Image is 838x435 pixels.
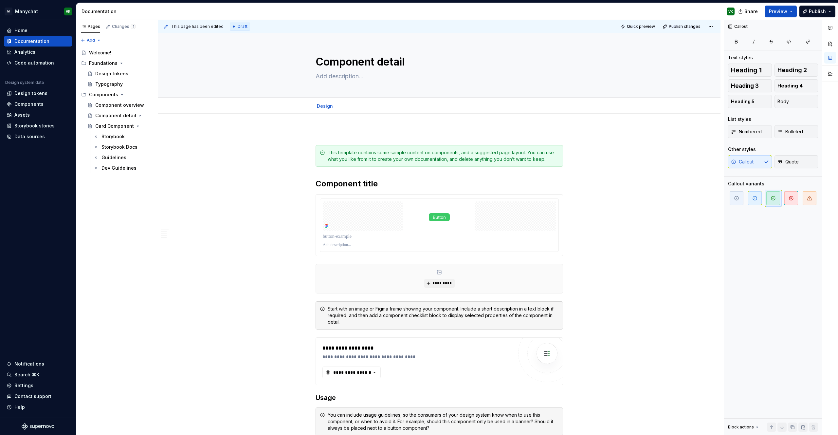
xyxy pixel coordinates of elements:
[728,54,753,61] div: Text styles
[89,49,111,56] div: Welcome!
[728,180,764,187] div: Callout variants
[4,47,72,57] a: Analytics
[731,128,762,135] span: Numbered
[809,8,826,15] span: Publish
[669,24,701,29] span: Publish changes
[87,38,95,43] span: Add
[4,110,72,120] a: Assets
[91,163,155,173] a: Dev Guidelines
[171,24,225,29] span: This page has been edited.
[777,83,803,89] span: Heading 4
[328,306,559,325] div: Start with an image or Figma frame showing your component. Include a short description in a text ...
[22,423,54,430] a: Supernova Logo
[85,110,155,121] a: Component detail
[91,142,155,152] a: Storybook Docs
[731,67,762,73] span: Heading 1
[774,125,818,138] button: Bulleted
[81,24,100,29] div: Pages
[765,6,797,17] button: Preview
[317,103,333,109] a: Design
[85,100,155,110] a: Component overview
[101,144,137,150] div: Storybook Docs
[777,128,803,135] span: Bulleted
[79,47,155,58] a: Welcome!
[14,393,51,400] div: Contact support
[1,4,75,18] button: MManychatVK
[14,60,54,66] div: Code automation
[4,402,72,412] button: Help
[4,121,72,131] a: Storybook stories
[89,91,118,98] div: Components
[89,60,118,66] div: Foundations
[95,81,123,87] div: Typography
[14,404,25,410] div: Help
[95,123,134,129] div: Card Component
[728,79,772,92] button: Heading 3
[79,89,155,100] div: Components
[774,79,818,92] button: Heading 4
[731,98,755,105] span: Heading 5
[14,27,27,34] div: Home
[728,425,754,430] div: Block actions
[95,112,136,119] div: Component detail
[799,6,835,17] button: Publish
[95,70,128,77] div: Design tokens
[79,58,155,68] div: Foundations
[735,6,762,17] button: Share
[4,131,72,142] a: Data sources
[101,154,126,161] div: Guidelines
[4,36,72,47] a: Documentation
[769,8,787,15] span: Preview
[85,68,155,79] a: Design tokens
[91,131,155,142] a: Storybook
[4,391,72,402] button: Contact support
[85,121,155,131] a: Card Component
[14,101,44,107] div: Components
[777,67,807,73] span: Heading 2
[661,22,703,31] button: Publish changes
[4,88,72,99] a: Design tokens
[14,49,35,55] div: Analytics
[4,25,72,36] a: Home
[316,393,563,402] h3: Usage
[316,179,563,189] h2: Component title
[14,123,55,129] div: Storybook stories
[238,24,247,29] span: Draft
[91,152,155,163] a: Guidelines
[328,412,559,431] div: You can include usage guidelines, so the consumers of your design system know when to use this co...
[728,64,772,77] button: Heading 1
[95,102,144,108] div: Component overview
[744,8,758,15] span: Share
[15,8,38,15] div: Manychat
[774,155,818,168] button: Quote
[14,382,33,389] div: Settings
[314,54,562,70] textarea: Component detail
[4,359,72,369] button: Notifications
[728,95,772,108] button: Heading 5
[619,22,658,31] button: Quick preview
[5,80,44,85] div: Design system data
[14,90,47,97] div: Design tokens
[79,36,103,45] button: Add
[728,146,756,153] div: Other styles
[112,24,136,29] div: Changes
[4,99,72,109] a: Components
[728,9,733,14] div: VK
[14,361,44,367] div: Notifications
[79,47,155,173] div: Page tree
[101,133,125,140] div: Storybook
[82,8,155,15] div: Documentation
[777,159,799,165] span: Quote
[728,116,751,123] div: List styles
[14,133,45,140] div: Data sources
[4,380,72,391] a: Settings
[4,369,72,380] button: Search ⌘K
[314,99,336,113] div: Design
[728,423,760,432] div: Block actions
[774,95,818,108] button: Body
[627,24,655,29] span: Quick preview
[328,149,559,162] div: This template contains some sample content on components, and a suggested page layout. You can us...
[777,98,789,105] span: Body
[14,38,49,45] div: Documentation
[731,83,759,89] span: Heading 3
